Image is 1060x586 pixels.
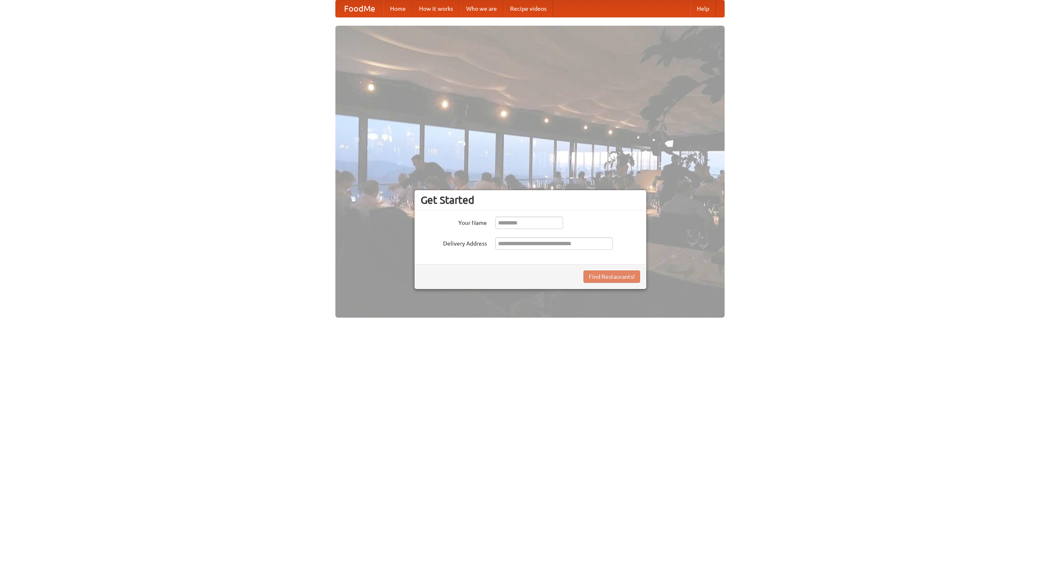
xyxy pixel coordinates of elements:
a: FoodMe [336,0,383,17]
a: Recipe videos [503,0,553,17]
a: Help [690,0,716,17]
a: Who we are [460,0,503,17]
a: How it works [412,0,460,17]
label: Your Name [421,217,487,227]
label: Delivery Address [421,237,487,248]
h3: Get Started [421,194,640,206]
a: Home [383,0,412,17]
button: Find Restaurants! [583,270,640,283]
